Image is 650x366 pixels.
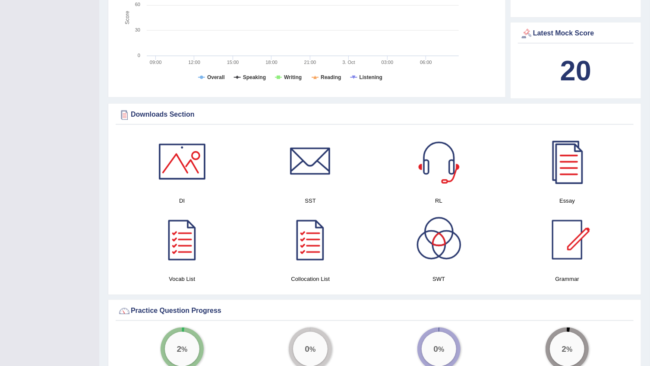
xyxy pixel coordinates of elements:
h4: SST [251,196,371,205]
div: Practice Question Progress [118,305,631,318]
tspan: Overall [207,74,225,80]
text: 18:00 [265,60,278,65]
text: 15:00 [227,60,239,65]
tspan: Score [124,11,130,25]
div: Latest Mock Score [520,27,631,40]
h4: Essay [508,196,628,205]
b: 20 [560,55,591,86]
div: Downloads Section [118,108,631,121]
h4: Vocab List [122,274,242,283]
h4: DI [122,196,242,205]
big: 2 [177,344,181,353]
text: 60 [135,2,140,7]
h4: Collocation List [251,274,371,283]
text: 09:00 [150,60,162,65]
text: 0 [138,53,140,58]
text: 21:00 [304,60,316,65]
tspan: 3. Oct [342,60,355,65]
text: 03:00 [382,60,394,65]
h4: SWT [379,274,499,283]
text: 06:00 [420,60,432,65]
text: 30 [135,27,140,32]
tspan: Listening [360,74,382,80]
big: 0 [433,344,438,353]
tspan: Writing [284,74,302,80]
h4: RL [379,196,499,205]
h4: Grammar [508,274,628,283]
big: 0 [305,344,310,353]
tspan: Reading [321,74,341,80]
tspan: Speaking [243,74,266,80]
text: 12:00 [188,60,200,65]
big: 2 [562,344,567,353]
